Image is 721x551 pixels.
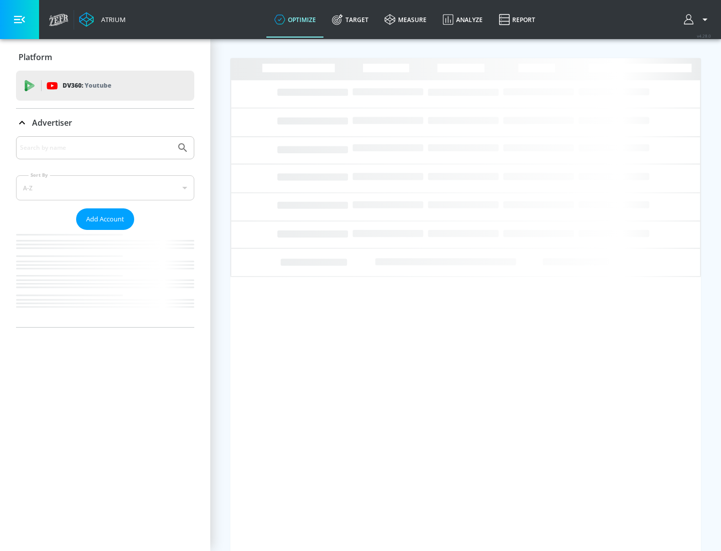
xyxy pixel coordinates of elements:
span: v 4.28.0 [697,33,711,39]
span: Add Account [86,213,124,225]
button: Add Account [76,208,134,230]
a: Atrium [79,12,126,27]
p: DV360: [63,80,111,91]
a: optimize [266,2,324,38]
div: A-Z [16,175,194,200]
label: Sort By [29,172,50,178]
a: Report [491,2,543,38]
div: Advertiser [16,136,194,327]
p: Advertiser [32,117,72,128]
div: Advertiser [16,109,194,137]
a: measure [377,2,435,38]
a: Target [324,2,377,38]
input: Search by name [20,141,172,154]
div: DV360: Youtube [16,71,194,101]
a: Analyze [435,2,491,38]
div: Atrium [97,15,126,24]
nav: list of Advertiser [16,230,194,327]
p: Youtube [85,80,111,91]
div: Platform [16,43,194,71]
p: Platform [19,52,52,63]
